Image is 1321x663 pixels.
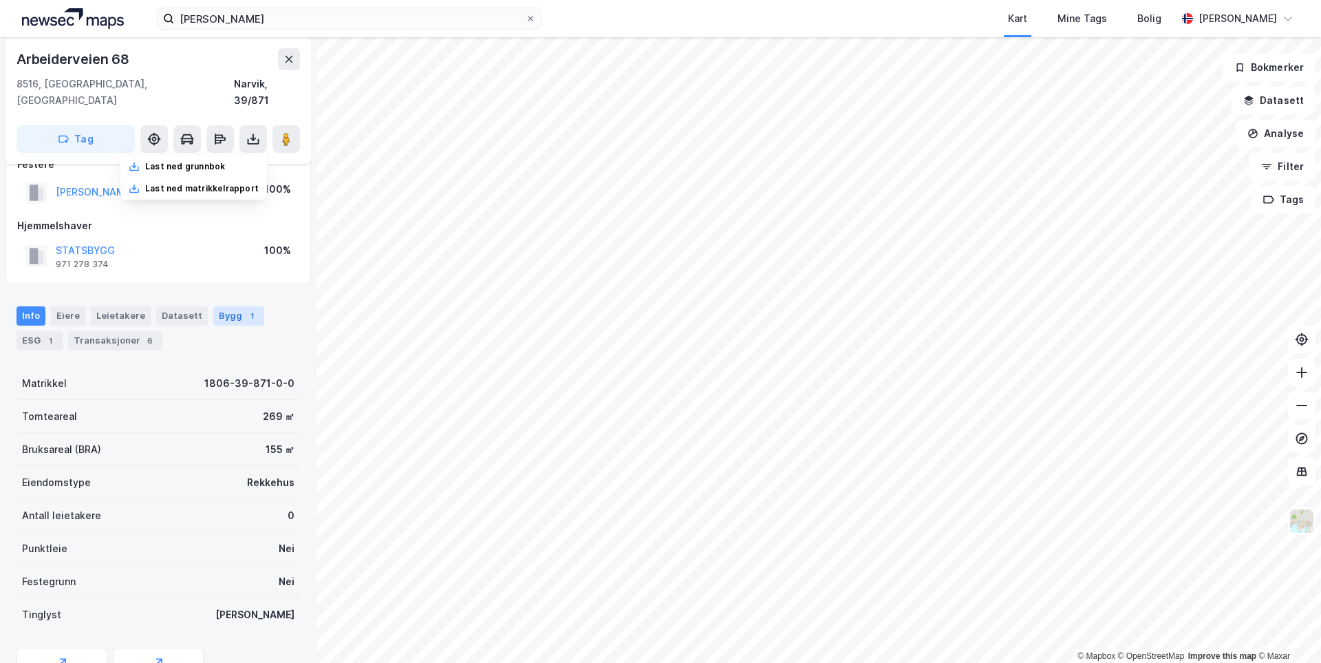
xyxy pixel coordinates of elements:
button: Tags [1252,186,1315,213]
div: Narvik, 39/871 [234,76,300,109]
div: 0 [288,507,294,524]
div: 269 ㎡ [263,408,294,425]
div: Antall leietakere [22,507,101,524]
button: Analyse [1236,120,1315,147]
a: Improve this map [1188,651,1256,661]
div: 100% [264,181,291,198]
div: ESG [17,331,63,350]
div: Info [17,306,45,326]
div: Arbeiderveien 68 [17,48,132,70]
div: Bolig [1137,10,1161,27]
div: Kontrollprogram for chat [1252,597,1321,663]
div: 100% [264,242,291,259]
div: Leietakere [91,306,151,326]
iframe: Chat Widget [1252,597,1321,663]
div: Bygg [213,306,264,326]
div: [PERSON_NAME] [215,607,294,623]
div: Transaksjoner [68,331,162,350]
button: Filter [1249,153,1315,180]
div: Hjemmelshaver [17,218,299,234]
div: Kart [1008,10,1027,27]
div: 971 278 374 [56,259,109,270]
button: Bokmerker [1223,54,1315,81]
div: 6 [143,334,157,348]
input: Søk på adresse, matrikkel, gårdeiere, leietakere eller personer [174,8,525,29]
div: Last ned grunnbok [145,161,225,172]
div: 1 [43,334,57,348]
div: Eiendomstype [22,474,91,491]
div: Festegrunn [22,573,76,590]
div: 155 ㎡ [266,441,294,458]
div: Festere [17,156,299,173]
div: Rekkehus [247,474,294,491]
div: Eiere [51,306,85,326]
div: Nei [279,540,294,557]
img: Z [1289,508,1315,534]
div: Tinglyst [22,607,61,623]
div: Datasett [156,306,208,326]
div: 1806-39-871-0-0 [204,375,294,392]
div: Punktleie [22,540,67,557]
button: Datasett [1232,87,1315,114]
img: logo.a4113a55bc3d86da70a041830d287a7e.svg [22,8,124,29]
div: Tomteareal [22,408,77,425]
a: Mapbox [1077,651,1115,661]
div: [PERSON_NAME] [1199,10,1277,27]
a: OpenStreetMap [1118,651,1185,661]
button: Tag [17,125,135,153]
div: Mine Tags [1057,10,1107,27]
div: Matrikkel [22,375,67,392]
div: 1 [245,309,259,323]
div: Bruksareal (BRA) [22,441,101,458]
div: Nei [279,573,294,590]
div: Last ned matrikkelrapport [145,183,259,194]
div: 8516, [GEOGRAPHIC_DATA], [GEOGRAPHIC_DATA] [17,76,234,109]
